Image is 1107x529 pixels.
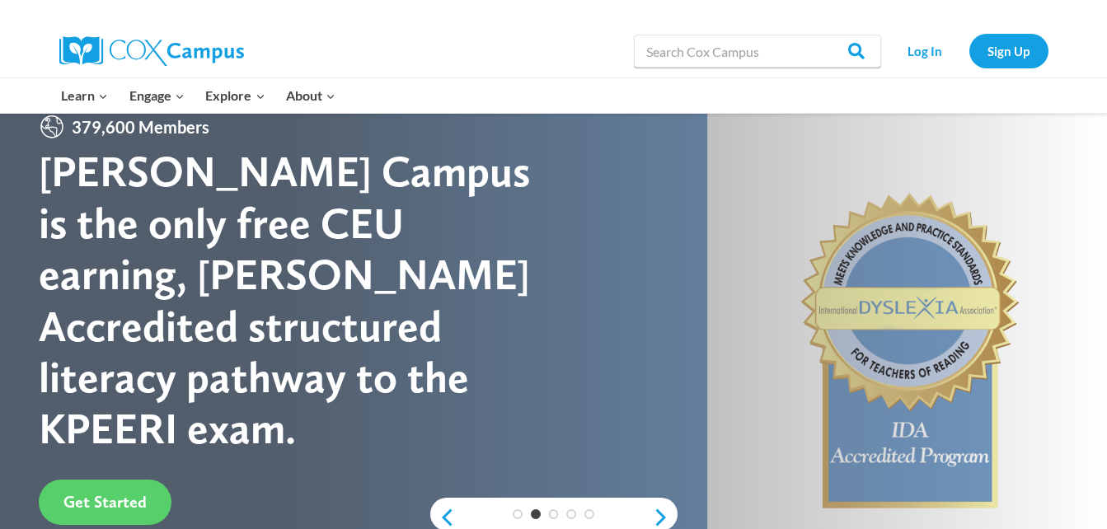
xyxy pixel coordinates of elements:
input: Search Cox Campus [634,35,881,68]
a: 1 [513,509,523,519]
a: 3 [549,509,559,519]
img: Cox Campus [59,36,244,66]
button: Child menu of Learn [51,78,120,113]
span: Get Started [63,492,147,512]
nav: Secondary Navigation [889,34,1048,68]
a: Log In [889,34,961,68]
button: Child menu of Explore [195,78,276,113]
button: Child menu of About [275,78,346,113]
a: Sign Up [969,34,1048,68]
a: 4 [566,509,576,519]
a: Get Started [39,480,171,525]
a: 5 [584,509,594,519]
a: 2 [531,509,541,519]
a: previous [430,508,455,527]
a: next [653,508,678,527]
div: [PERSON_NAME] Campus is the only free CEU earning, [PERSON_NAME] Accredited structured literacy p... [39,146,554,454]
span: 379,600 Members [65,114,216,140]
nav: Primary Navigation [51,78,346,113]
button: Child menu of Engage [119,78,195,113]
